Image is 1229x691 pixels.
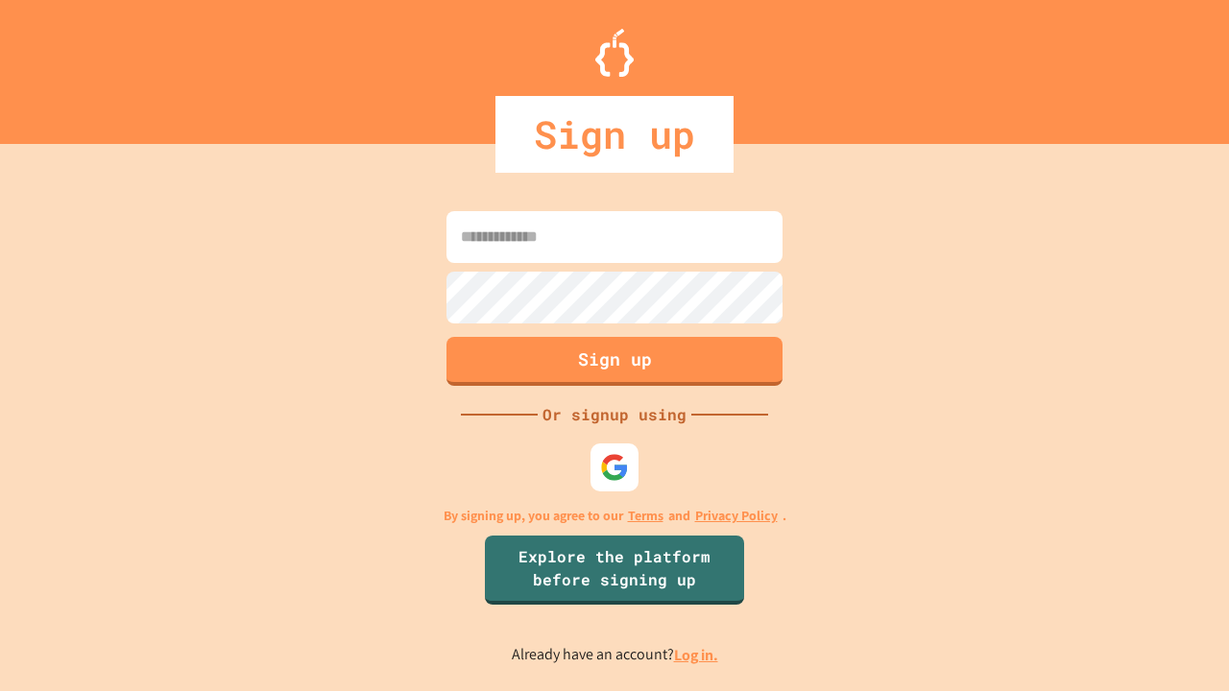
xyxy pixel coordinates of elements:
[538,403,691,426] div: Or signup using
[674,645,718,665] a: Log in.
[495,96,734,173] div: Sign up
[628,506,663,526] a: Terms
[446,337,783,386] button: Sign up
[512,643,718,667] p: Already have an account?
[600,453,629,482] img: google-icon.svg
[695,506,778,526] a: Privacy Policy
[485,536,744,605] a: Explore the platform before signing up
[444,506,786,526] p: By signing up, you agree to our and .
[595,29,634,77] img: Logo.svg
